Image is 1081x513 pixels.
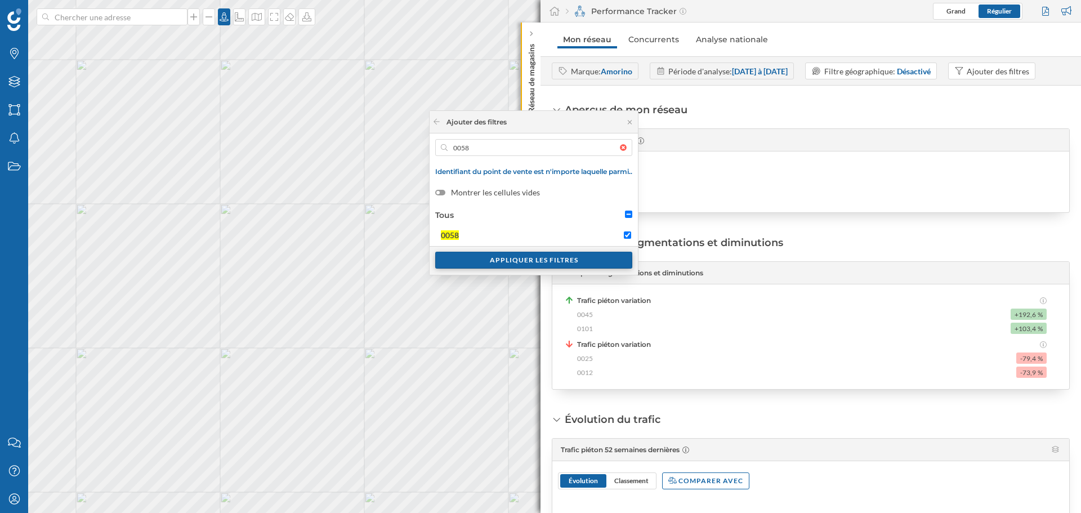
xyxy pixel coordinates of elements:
input: 0058 [624,231,631,239]
span: 0012 [577,368,593,378]
div: Aperçus de mon réseau [565,102,687,117]
img: Logo Geoblink [7,8,21,31]
div: Évolution du trafic [565,412,660,427]
span: Identifiant du point de vente est n'importe laquelle parmi.. [435,167,632,176]
span: +103,4 [1015,324,1036,334]
span: Assistance [18,8,73,18]
span: 0045 [577,310,593,320]
label: Montrer les cellules vides [435,187,631,198]
a: Analyse nationale [690,30,774,48]
div: Marque: [571,65,632,77]
span: % [1038,310,1043,320]
a: Concurrents [623,30,685,48]
div: Désactivé [897,65,931,77]
div: Principales augmentations et diminutions [565,235,783,250]
div: Performance Tracker [566,6,686,17]
span: Évolution [569,476,598,485]
img: monitoring-360.svg [574,6,586,17]
span: Trafic piéton variation [577,340,651,350]
strong: [DATE] à [DATE] [732,66,788,76]
span: Régulier [987,7,1012,15]
span: % [1038,354,1043,364]
span: % [1038,324,1043,334]
div: 0058 [441,230,459,240]
strong: Amorino [601,66,632,76]
p: Réseau de magasins [526,39,537,113]
span: Grand [946,7,966,15]
span: Filtre géographique: [824,66,895,76]
div: Ajouter des filtres [446,117,507,127]
span: 0101 [577,324,593,334]
span: % [1038,368,1043,378]
div: Ajouter des filtres [967,65,1029,77]
div: Période d'analyse: [668,65,788,77]
label: Tous [435,209,454,221]
span: Trafic piéton 52 semaines dernières [561,445,680,454]
span: Trafic piéton variation [577,296,651,306]
span: 0025 [577,354,593,364]
a: Mon réseau [557,30,617,48]
span: -73,9 [1020,368,1036,378]
span: +192,6 [1015,310,1036,320]
span: Classement [614,476,649,485]
span: -79,4 [1020,354,1036,364]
